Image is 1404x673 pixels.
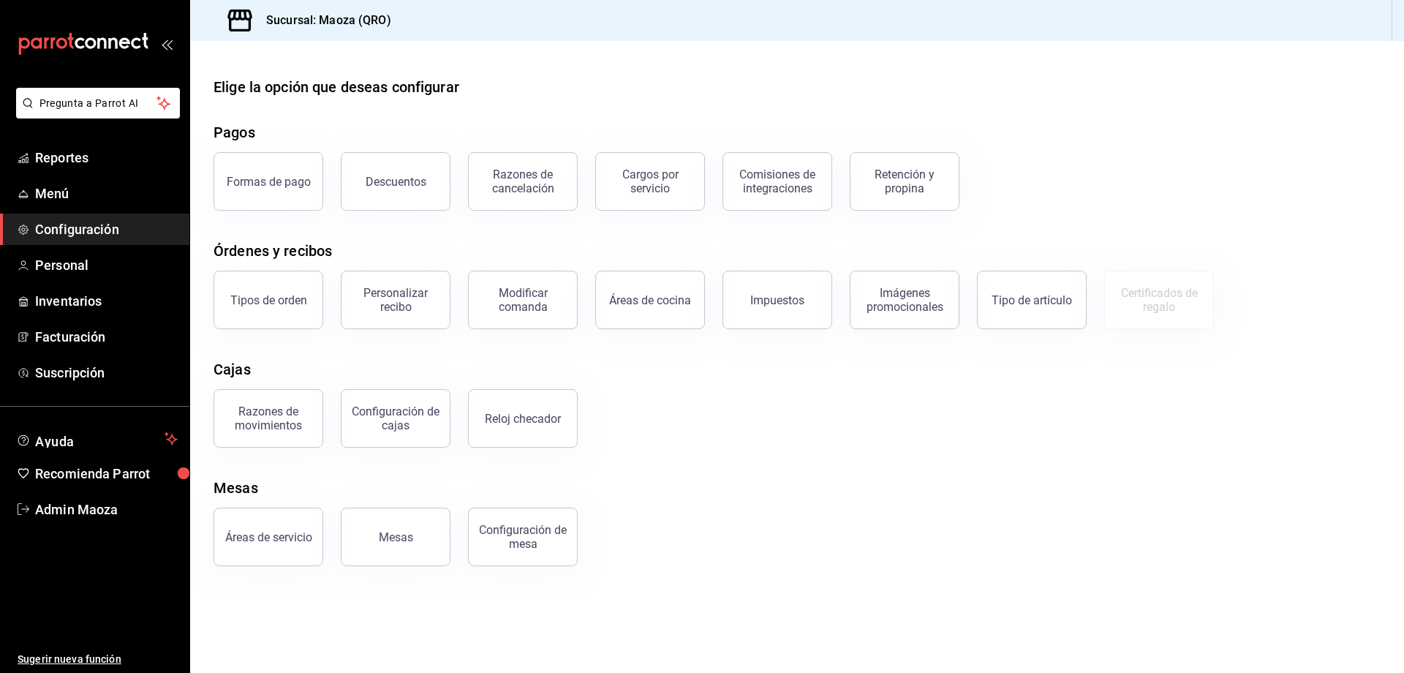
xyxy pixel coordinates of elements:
button: Pregunta a Parrot AI [16,88,180,119]
div: Áreas de cocina [609,293,691,307]
button: Razones de cancelación [468,152,578,211]
a: Pregunta a Parrot AI [10,106,180,121]
span: Facturación [35,327,178,347]
button: Mesas [341,508,450,566]
button: Reloj checador [468,389,578,448]
div: Áreas de servicio [225,530,312,544]
button: Imágenes promocionales [850,271,959,329]
div: Cargos por servicio [605,168,695,195]
div: Modificar comanda [478,286,568,314]
button: Cargos por servicio [595,152,705,211]
span: Recomienda Parrot [35,464,178,484]
button: Retención y propina [850,152,959,211]
button: Tipos de orden [214,271,323,329]
span: Reportes [35,148,178,168]
div: Impuestos [750,293,804,307]
div: Tipos de orden [230,293,307,307]
div: Reloj checador [485,412,561,426]
div: Certificados de regalo [1114,286,1204,314]
div: Comisiones de integraciones [732,168,823,195]
div: Mesas [214,477,258,499]
button: Comisiones de integraciones [722,152,832,211]
div: Descuentos [366,175,426,189]
div: Configuración de mesa [478,523,568,551]
span: Ayuda [35,430,159,448]
button: open_drawer_menu [161,38,173,50]
div: Tipo de artículo [992,293,1072,307]
button: Descuentos [341,152,450,211]
div: Razones de cancelación [478,168,568,195]
div: Mesas [379,530,413,544]
button: Razones de movimientos [214,389,323,448]
div: Pagos [214,121,255,143]
div: Formas de pago [227,175,311,189]
div: Elige la opción que deseas configurar [214,76,459,98]
span: Personal [35,255,178,275]
button: Personalizar recibo [341,271,450,329]
div: Cajas [214,358,251,380]
div: Imágenes promocionales [859,286,950,314]
span: Suscripción [35,363,178,383]
span: Sugerir nueva función [18,652,178,667]
span: Pregunta a Parrot AI [39,96,157,111]
button: Formas de pago [214,152,323,211]
h3: Sucursal: Maoza (QRO) [254,12,391,29]
div: Órdenes y recibos [214,240,332,262]
div: Retención y propina [859,168,950,195]
button: Impuestos [722,271,832,329]
button: Certificados de regalo [1104,271,1214,329]
button: Tipo de artículo [977,271,1087,329]
div: Razones de movimientos [223,405,314,432]
button: Áreas de servicio [214,508,323,566]
span: Configuración [35,219,178,239]
span: Admin Maoza [35,500,178,519]
div: Configuración de cajas [350,405,441,432]
button: Modificar comanda [468,271,578,329]
span: Inventarios [35,291,178,311]
span: Menú [35,184,178,203]
div: Personalizar recibo [350,286,441,314]
button: Configuración de mesa [468,508,578,566]
button: Configuración de cajas [341,389,450,448]
button: Áreas de cocina [595,271,705,329]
